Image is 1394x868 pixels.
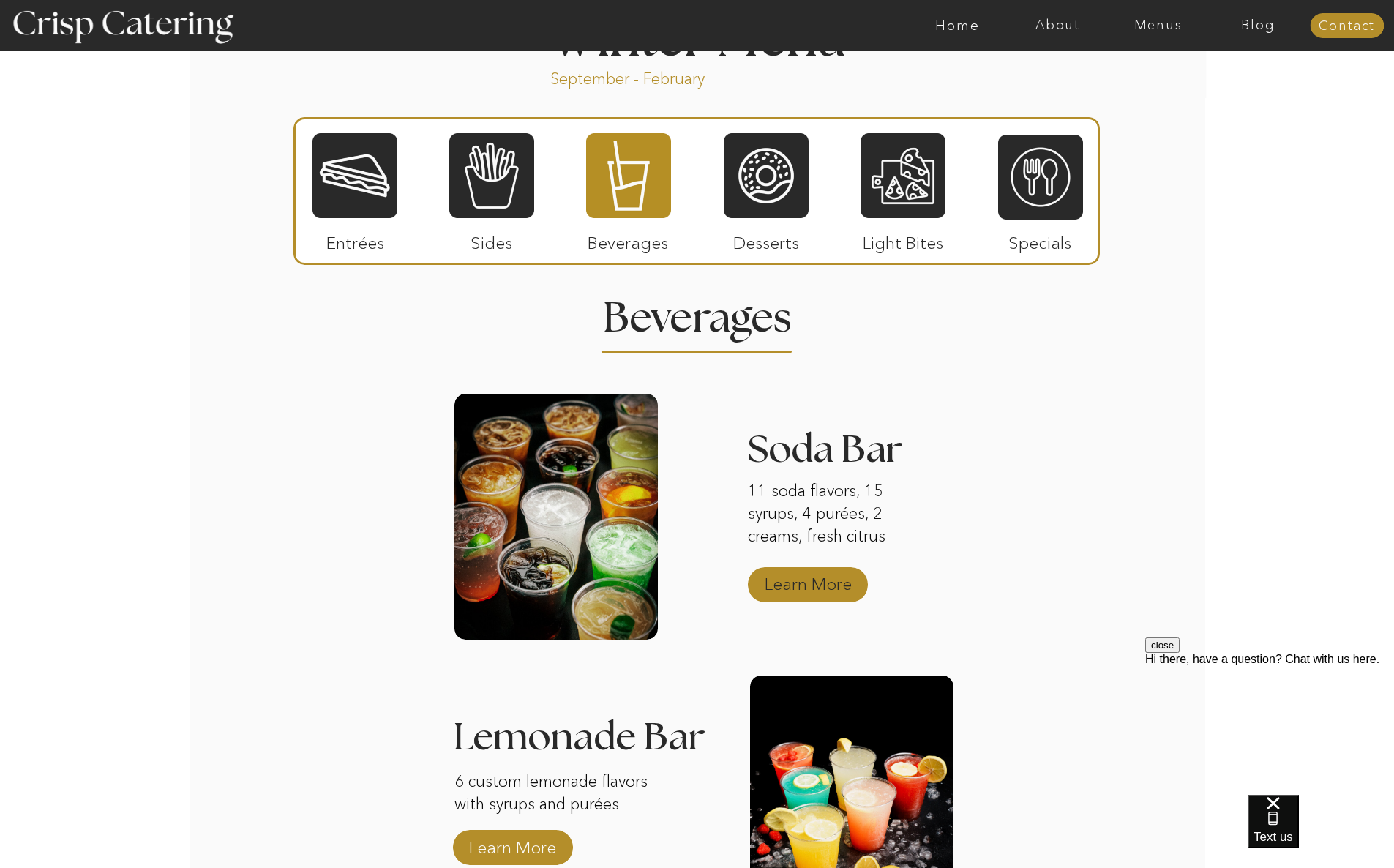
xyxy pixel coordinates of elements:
h3: Soda Bar [748,431,951,471]
p: Light Bites [855,218,952,261]
p: Specials [992,218,1089,261]
a: Learn More [464,823,561,865]
h1: Winter Menu [494,15,901,58]
p: Sides [443,218,540,261]
iframe: podium webchat widget prompt [1145,637,1394,813]
a: Blog [1208,18,1308,33]
p: 6 custom lemonade flavors with syrups and purées [454,771,661,841]
iframe: podium webchat widget bubble [1248,795,1394,868]
p: Beverages [580,218,677,261]
p: 11 soda flavors, 15 syrups, 4 purées, 2 creams, fresh citrus [748,480,930,550]
a: About [1008,18,1108,33]
p: September - February [550,68,752,85]
p: Entrées [307,218,404,261]
h2: Beverages [602,298,792,326]
p: Desserts [718,218,815,261]
a: Contact [1310,19,1384,34]
a: Home [907,18,1008,33]
h3: Lemonade Bar [453,719,719,737]
a: Menus [1108,18,1208,33]
a: Learn More [760,559,857,602]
